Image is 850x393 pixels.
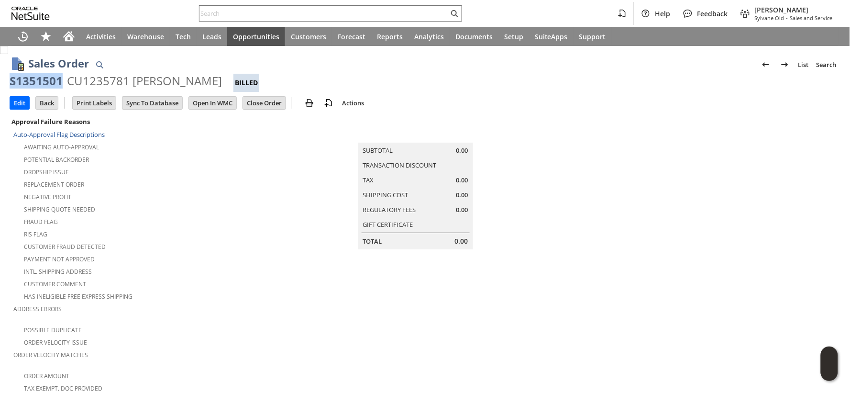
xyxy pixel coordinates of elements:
a: SuiteApps [529,27,574,46]
a: Order Amount [24,372,69,380]
span: 0.00 [455,236,468,246]
input: Edit [10,97,29,109]
svg: Search [449,8,460,19]
span: 0.00 [456,176,468,185]
a: Customer Comment [24,280,86,288]
span: Activities [86,32,116,41]
span: Documents [455,32,493,41]
div: Approval Failure Reasons [10,115,283,128]
span: 0.00 [456,205,468,214]
a: Auto-Approval Flag Descriptions [13,130,105,139]
input: Close Order [243,97,286,109]
a: Tech [170,27,197,46]
span: SuiteApps [535,32,568,41]
img: Quick Find [94,59,105,70]
img: print.svg [304,97,315,109]
svg: Recent Records [17,31,29,42]
span: Sylvane Old [755,14,784,22]
a: Has Ineligible Free Express Shipping [24,292,132,301]
a: Reports [371,27,408,46]
a: Transaction Discount [363,161,437,169]
a: Leads [197,27,227,46]
span: Oracle Guided Learning Widget. To move around, please hold and drag [821,364,838,382]
svg: logo [11,7,50,20]
input: Back [36,97,58,109]
a: Order Velocity Matches [13,351,88,359]
svg: Shortcuts [40,31,52,42]
svg: Home [63,31,75,42]
a: Recent Records [11,27,34,46]
a: Home [57,27,80,46]
h1: Sales Order [28,56,89,71]
a: Dropship Issue [24,168,69,176]
a: Replacement Order [24,180,84,189]
span: Warehouse [127,32,164,41]
span: Support [579,32,606,41]
span: Forecast [338,32,365,41]
a: Warehouse [121,27,170,46]
a: Possible Duplicate [24,326,82,334]
span: 0.00 [456,191,468,200]
img: Previous [760,59,772,70]
input: Search [199,8,449,19]
input: Sync To Database [122,97,182,109]
span: 0.00 [456,146,468,155]
span: Opportunities [233,32,279,41]
a: Total [363,237,382,246]
span: Leads [202,32,221,41]
a: Potential Backorder [24,156,89,164]
a: Analytics [408,27,450,46]
span: Sales and Service [790,14,833,22]
a: Actions [338,99,368,107]
a: List [795,57,813,72]
a: Setup [498,27,529,46]
a: Search [813,57,840,72]
span: Help [655,9,671,18]
div: Shortcuts [34,27,57,46]
input: Open In WMC [189,97,236,109]
a: Regulatory Fees [363,205,416,214]
a: Support [574,27,612,46]
a: Awaiting Auto-Approval [24,143,99,151]
a: Address Errors [13,305,62,313]
a: Tax Exempt. Doc Provided [24,384,102,393]
div: CU1235781 [PERSON_NAME] [67,73,222,89]
span: Customers [291,32,326,41]
a: Fraud Flag [24,218,58,226]
span: [PERSON_NAME] [755,5,833,14]
img: Next [779,59,791,70]
a: Payment not approved [24,255,95,263]
iframe: Click here to launch Oracle Guided Learning Help Panel [821,347,838,381]
a: Documents [450,27,498,46]
a: Opportunities [227,27,285,46]
caption: Summary [358,127,473,143]
span: - [786,14,788,22]
span: Feedback [697,9,728,18]
span: Setup [504,32,523,41]
span: Analytics [414,32,444,41]
a: Order Velocity Issue [24,338,87,347]
a: Activities [80,27,121,46]
a: Intl. Shipping Address [24,268,92,276]
a: Shipping Quote Needed [24,205,95,213]
a: Tax [363,176,374,184]
input: Print Labels [73,97,116,109]
span: Tech [176,32,191,41]
img: add-record.svg [323,97,334,109]
a: Forecast [332,27,371,46]
div: S1351501 [10,73,63,89]
span: Reports [377,32,403,41]
a: Customer Fraud Detected [24,243,106,251]
a: Subtotal [363,146,393,155]
a: Gift Certificate [363,220,413,229]
div: Billed [233,74,259,92]
a: RIS flag [24,230,47,238]
a: Shipping Cost [363,191,408,199]
a: Customers [285,27,332,46]
a: Negative Profit [24,193,71,201]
